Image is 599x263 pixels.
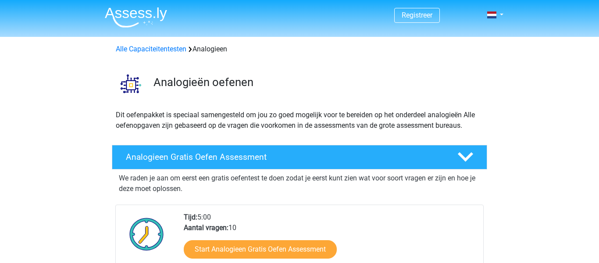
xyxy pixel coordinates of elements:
[126,152,443,162] h4: Analogieen Gratis Oefen Assessment
[153,76,480,89] h3: Analogieën oefenen
[119,173,480,194] p: We raden je aan om eerst een gratis oefentest te doen zodat je eerst kunt zien wat voor soort vra...
[116,110,483,131] p: Dit oefenpakket is speciaal samengesteld om jou zo goed mogelijk voor te bereiden op het onderdee...
[184,213,197,221] b: Tijd:
[112,44,487,54] div: Analogieen
[402,11,432,19] a: Registreer
[108,145,491,169] a: Analogieen Gratis Oefen Assessment
[112,65,150,102] img: analogieen
[116,45,186,53] a: Alle Capaciteitentesten
[105,7,167,28] img: Assessly
[125,212,169,256] img: Klok
[184,223,228,232] b: Aantal vragen:
[184,240,337,259] a: Start Analogieen Gratis Oefen Assessment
